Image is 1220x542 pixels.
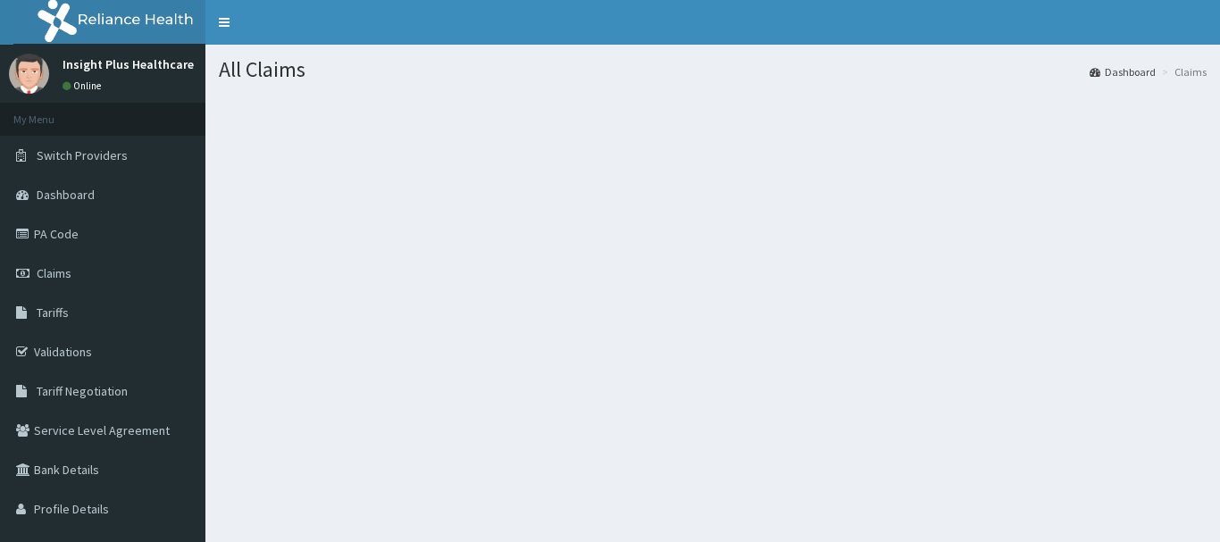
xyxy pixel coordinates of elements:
[37,187,95,203] span: Dashboard
[37,147,128,163] span: Switch Providers
[63,58,194,71] p: Insight Plus Healthcare
[1090,64,1156,79] a: Dashboard
[37,383,128,399] span: Tariff Negotiation
[219,58,1207,81] h1: All Claims
[63,79,105,92] a: Online
[37,265,71,281] span: Claims
[1157,64,1207,79] li: Claims
[9,54,49,94] img: User Image
[37,304,69,321] span: Tariffs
